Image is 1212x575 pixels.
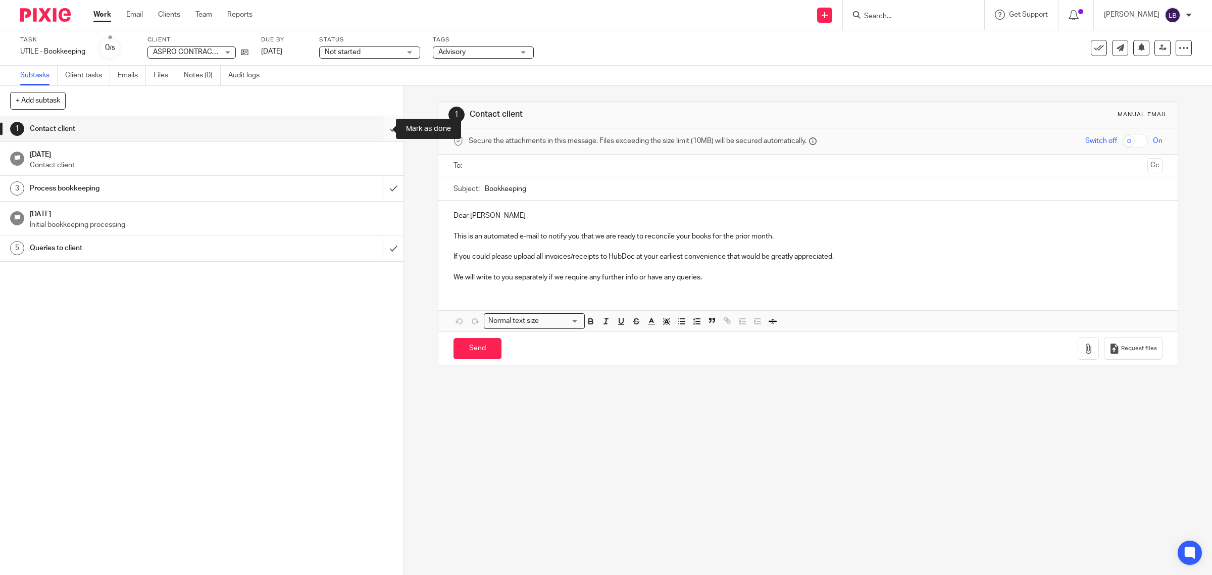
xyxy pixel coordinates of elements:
[147,36,248,44] label: Client
[30,160,393,170] p: Contact client
[261,36,307,44] label: Due by
[105,42,115,54] div: 0
[448,107,465,123] div: 1
[863,12,954,21] input: Search
[10,181,24,196] div: 3
[30,241,259,256] h1: Queries to client
[1009,11,1048,18] span: Get Support
[195,10,212,20] a: Team
[433,36,534,44] label: Tags
[1121,345,1157,353] span: Request files
[154,66,176,85] a: Files
[325,49,361,56] span: Not started
[453,252,1163,262] p: If you could please upload all invoices/receipts to HubDoc at your earliest convenience that woul...
[30,220,393,230] p: Initial bookkeeping processing
[20,8,71,22] img: Pixie
[1165,7,1181,23] img: svg%3E
[1104,10,1159,20] p: [PERSON_NAME]
[1118,111,1168,119] div: Manual email
[158,10,180,20] a: Clients
[470,109,829,120] h1: Contact client
[261,48,282,55] span: [DATE]
[1085,136,1117,146] span: Switch off
[20,46,85,57] div: UTILE - Bookkeeping
[1104,337,1163,360] button: Request files
[228,66,267,85] a: Audit logs
[184,66,221,85] a: Notes (0)
[486,316,541,326] span: Normal text size
[469,136,806,146] span: Secure the attachments in this message. Files exceeding the size limit (10MB) will be secured aut...
[65,66,110,85] a: Client tasks
[30,181,259,196] h1: Process bookkeeping
[30,121,259,136] h1: Contact client
[453,338,501,360] input: Send
[438,49,466,56] span: Advisory
[20,36,85,44] label: Task
[453,211,1163,221] p: Dear [PERSON_NAME] ,
[10,92,66,109] button: + Add subtask
[110,45,115,51] small: /5
[10,122,24,136] div: 1
[10,241,24,255] div: 5
[319,36,420,44] label: Status
[153,49,244,56] span: ASPRO CONTRACTORS LTD
[484,313,585,329] div: Search for option
[118,66,146,85] a: Emails
[20,66,58,85] a: Subtasks
[1153,136,1163,146] span: On
[453,184,480,194] label: Subject:
[453,272,1163,282] p: We will write to you separately if we require any further info or have any queries.
[30,147,393,160] h1: [DATE]
[453,231,1163,242] p: This is an automated e-mail to notify you that we are ready to reconcile your books for the prior...
[227,10,252,20] a: Reports
[93,10,111,20] a: Work
[126,10,143,20] a: Email
[30,207,393,219] h1: [DATE]
[453,161,465,171] label: To:
[1147,158,1163,173] button: Cc
[542,316,579,326] input: Search for option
